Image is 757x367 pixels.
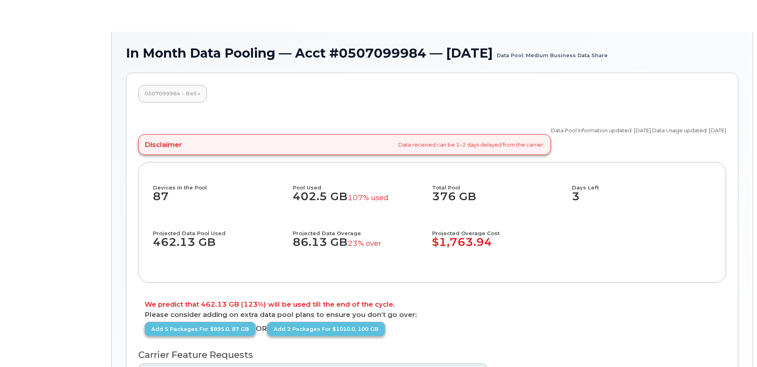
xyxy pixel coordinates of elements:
[153,222,286,236] h4: Projected Data Pool Used
[145,311,720,318] p: Please consider adding on extra data pool plans to ensure you don’t go over:
[432,190,565,211] dd: 376 GB
[293,222,425,236] h4: Projected Data Overage
[572,177,712,190] h4: Days Left
[551,127,726,134] p: Data Pool Information updated: [DATE] Data Usage updated: [DATE]
[432,222,572,236] h4: Projected Overage Cost
[293,190,425,211] dd: 402.5 GB
[432,236,572,257] dd: $1,763.94
[293,177,425,190] h4: Pool Used
[348,239,381,248] small: 23% over
[153,177,293,190] h4: Devices in the Pool
[153,236,286,257] dd: 462.13 GB
[293,236,425,257] dd: 86.13 GB
[145,322,256,336] a: Add 5 packages for $895.0, 87 GB
[267,322,385,336] a: Add 2 packages for $1010.0, 100 GB
[126,46,738,60] h1: In Month Data Pooling — Acct #0507099984 — [DATE]
[138,134,551,155] div: Data received can be 1–2 days delayed from the carrier.
[153,190,293,211] dd: 87
[497,46,608,58] small: Data Pool: Medium Business Data Share
[145,322,432,336] div: OR
[145,141,182,149] h4: Disclaimer
[432,177,565,190] h4: Total Pool
[138,85,207,102] a: 0507099984 - Bell
[348,193,388,202] small: 107% used
[145,301,720,308] p: We predict that 462.13 GB (123%) will be used till the end of the cycle.
[572,190,712,211] dd: 3
[138,350,726,360] h3: Carrier Feature Requests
